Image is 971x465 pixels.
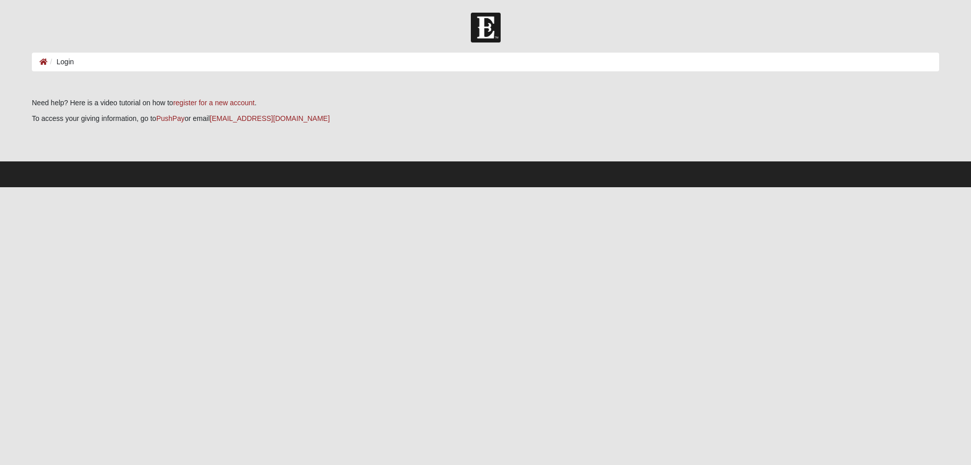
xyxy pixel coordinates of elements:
[32,113,939,124] p: To access your giving information, go to or email
[210,114,330,122] a: [EMAIL_ADDRESS][DOMAIN_NAME]
[48,57,74,67] li: Login
[32,98,939,108] p: Need help? Here is a video tutorial on how to .
[156,114,185,122] a: PushPay
[471,13,501,43] img: Church of Eleven22 Logo
[173,99,254,107] a: register for a new account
